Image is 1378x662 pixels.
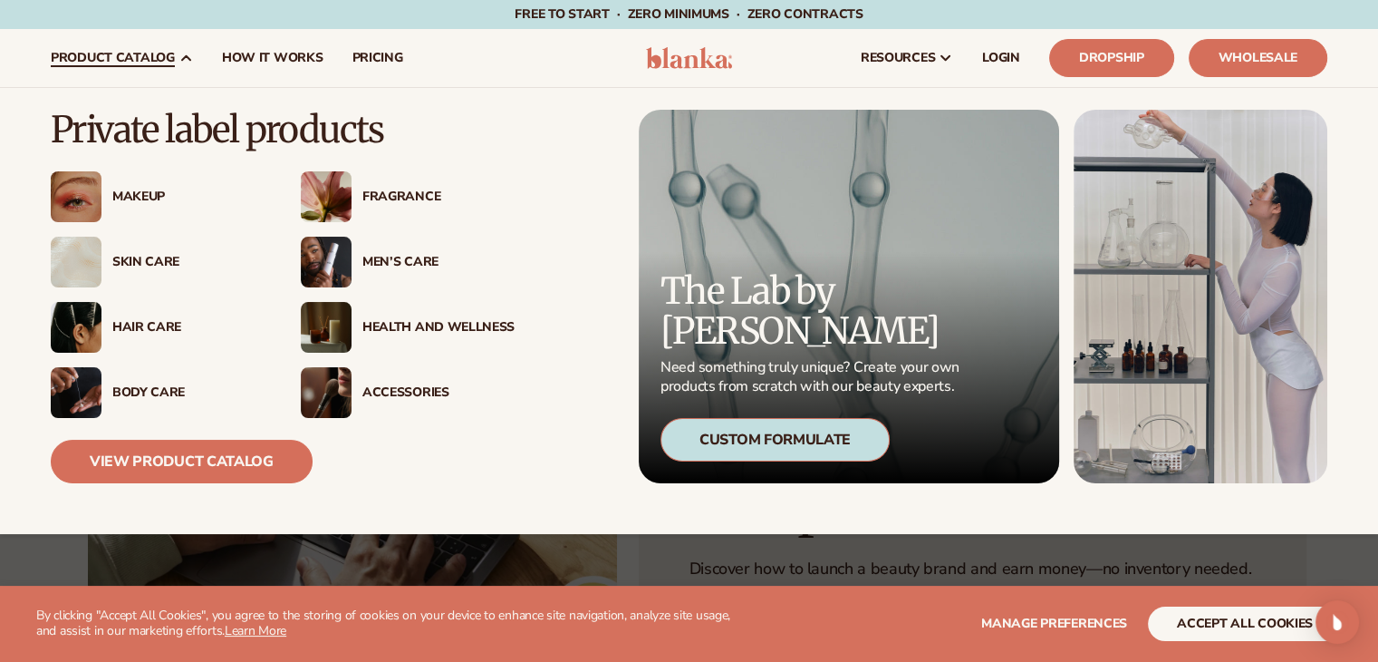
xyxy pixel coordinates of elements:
[36,608,751,639] p: By clicking "Accept All Cookies", you agree to the storing of cookies on your device to enhance s...
[301,237,352,287] img: Male holding moisturizer bottle.
[51,302,101,353] img: Female hair pulled back with clips.
[222,51,323,65] span: How It Works
[36,29,207,87] a: product catalog
[1148,607,1342,641] button: accept all cookies
[51,171,265,222] a: Female with glitter eye makeup. Makeup
[981,615,1127,632] span: Manage preferences
[639,110,1059,483] a: Microscopic product formula. The Lab by [PERSON_NAME] Need something truly unique? Create your ow...
[112,320,265,336] div: Hair Care
[301,171,515,222] a: Pink blooming flower. Fragrance
[51,171,101,222] img: Female with glitter eye makeup.
[301,171,352,222] img: Pink blooming flower.
[112,385,265,401] div: Body Care
[51,440,313,483] a: View Product Catalog
[362,190,515,205] div: Fragrance
[1315,600,1359,644] div: Open Intercom Messenger
[1189,39,1327,77] a: Wholesale
[362,320,515,336] div: Health And Wellness
[51,237,101,287] img: Cream moisturizer swatch.
[301,302,515,353] a: Candles and incense on table. Health And Wellness
[981,607,1127,641] button: Manage preferences
[207,29,338,87] a: How It Works
[362,255,515,270] div: Men’s Care
[51,110,515,150] p: Private label products
[982,51,1020,65] span: LOGIN
[51,367,265,418] a: Male hand applying moisturizer. Body Care
[1049,39,1174,77] a: Dropship
[846,29,968,87] a: resources
[301,237,515,287] a: Male holding moisturizer bottle. Men’s Care
[51,51,175,65] span: product catalog
[660,358,965,396] p: Need something truly unique? Create your own products from scratch with our beauty experts.
[861,51,935,65] span: resources
[362,385,515,401] div: Accessories
[660,418,890,462] div: Custom Formulate
[301,367,352,418] img: Female with makeup brush.
[1074,110,1327,483] img: Female in lab with equipment.
[301,367,515,418] a: Female with makeup brush. Accessories
[646,47,732,69] img: logo
[515,5,862,23] span: Free to start · ZERO minimums · ZERO contracts
[51,237,265,287] a: Cream moisturizer swatch. Skin Care
[660,271,965,351] p: The Lab by [PERSON_NAME]
[112,255,265,270] div: Skin Care
[51,367,101,418] img: Male hand applying moisturizer.
[968,29,1035,87] a: LOGIN
[225,622,286,639] a: Learn More
[337,29,417,87] a: pricing
[51,302,265,353] a: Female hair pulled back with clips. Hair Care
[352,51,402,65] span: pricing
[301,302,352,353] img: Candles and incense on table.
[112,190,265,205] div: Makeup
